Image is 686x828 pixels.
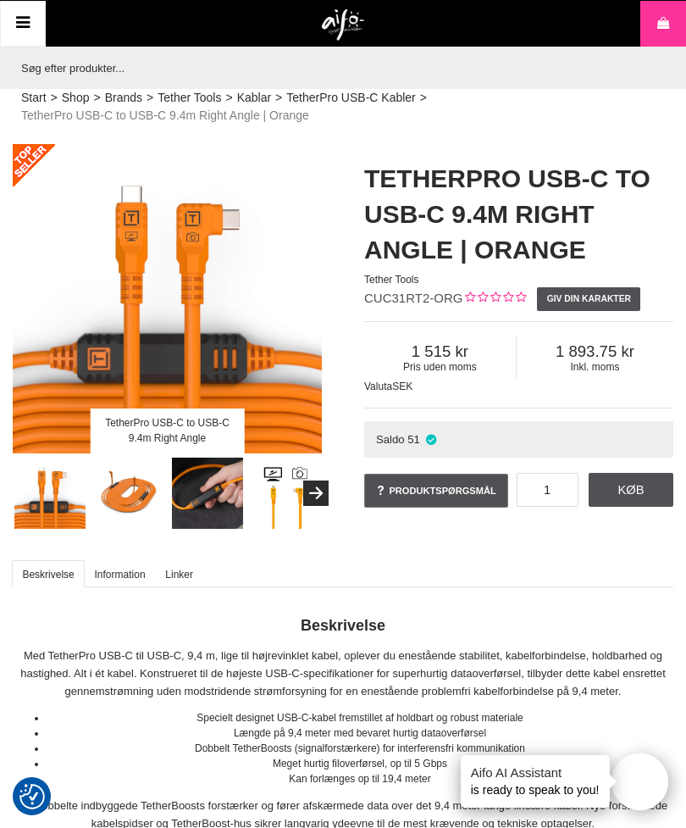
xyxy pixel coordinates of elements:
img: Dual In-line TetherBoosts [172,458,244,530]
span: 1 515 [364,342,516,361]
a: TetherPro USB-C Kabler [286,89,416,107]
div: Kundebed&#248;mmelse: 0 [462,290,526,308]
a: Start [21,89,47,107]
span: > [225,89,232,107]
span: > [420,89,427,107]
button: Next [303,481,329,506]
span: > [275,89,282,107]
span: > [51,89,58,107]
span: > [93,89,100,107]
a: Shop [62,89,90,107]
a: Køb [589,473,673,507]
li: Specielt designet USB-C-kabel fremstillet af holdbart og robust materiale [47,710,673,725]
button: Samtykkepræferencer [19,781,45,812]
span: 51 [407,433,420,446]
img: Revisit consent button [19,784,45,809]
img: TetherPro USB-C to USB-C 9.4m Right Angle [93,458,165,530]
h4: Aifo AI Assistant [471,764,600,781]
a: Tether Tools [158,89,221,107]
span: SEK [392,381,412,392]
span: 1 893.75 [517,342,673,361]
a: Brands [105,89,142,107]
li: Længde på 9,4 meter med bevaret hurtig dataoverførsel [47,725,673,741]
a: Kablar [237,89,271,107]
i: På lager [424,433,439,446]
span: Inkl. moms [517,361,673,373]
span: Saldo [376,433,405,446]
span: CUC31RT2-ORG [364,291,462,305]
li: Meget hurtig filoverførsel, op til 5 Gbps [47,756,673,771]
a: Produktspørgsmål [364,474,508,508]
a: Information [84,560,156,587]
span: Tether Tools [364,274,418,286]
span: > [147,89,153,107]
a: Giv din karakter [537,287,640,311]
h1: TetherPro USB-C to USB-C 9.4m Right Angle | Orange [364,161,673,268]
span: Pris uden moms [364,361,516,373]
input: Søg efter produkter... [13,47,665,89]
span: TetherPro USB-C to USB-C 9.4m Right Angle | Orange [21,107,309,125]
a: Linker [155,560,203,587]
span: Valuta [364,381,392,392]
img: TetherPro USB-C to USB-C 9.4m Right Angle [14,458,86,530]
a: Beskrivelse [12,560,85,587]
li: Kan forlænges op til 19,4 meter [47,771,673,786]
img: logo.png [322,9,365,42]
img: Icons show connection for computer and camera [251,458,323,530]
div: is ready to speak to you! [461,755,610,808]
h2: Beskrivelse [13,615,673,636]
div: TetherPro USB-C to USB-C 9.4m Right Angle [90,408,245,453]
p: Med TetherPro USB-C til USB-C, 9,4 m, lige til højrevinklet kabel, oplever du enestående stabilit... [13,647,673,700]
li: Dobbelt TetherBoosts (signalforstærkere) for interferensfri kommunikation [47,741,673,756]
